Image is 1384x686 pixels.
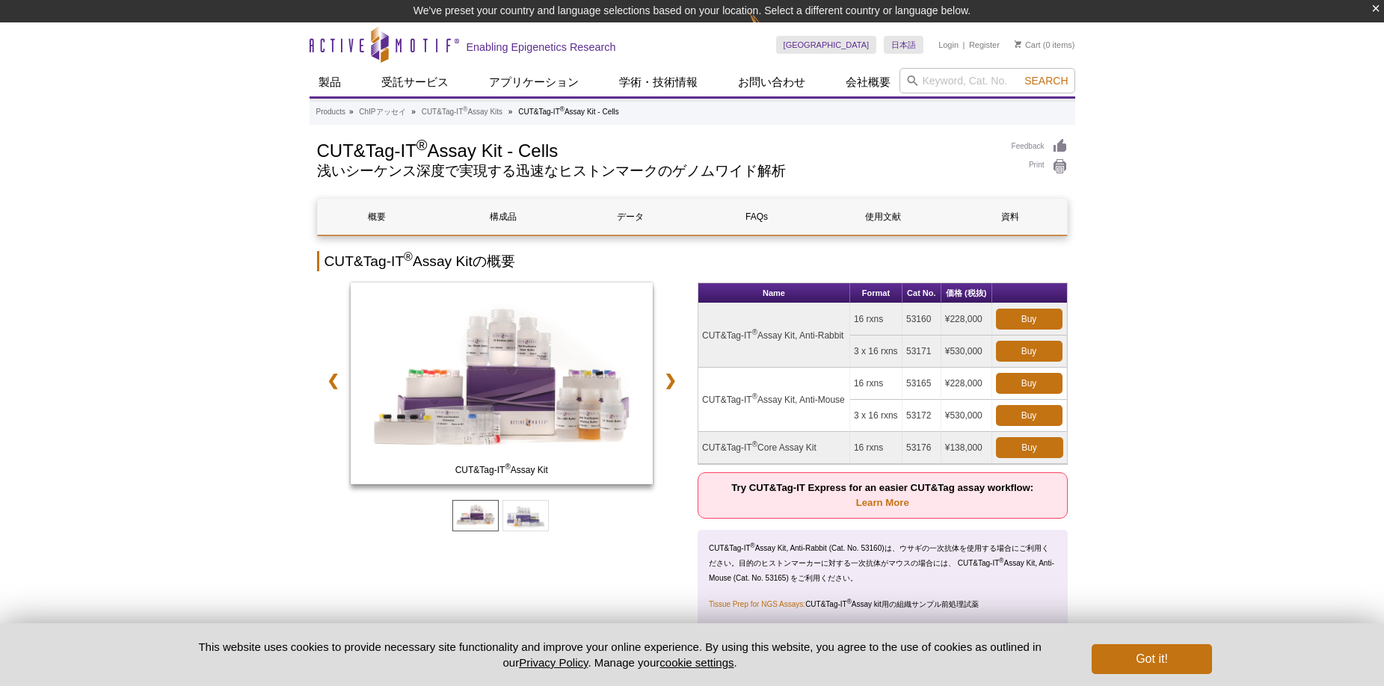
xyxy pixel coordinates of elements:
[996,341,1062,362] a: Buy
[318,199,437,235] a: 概要
[654,363,686,398] a: ❯
[899,68,1075,93] input: Keyword, Cat. No.
[659,656,733,669] button: cookie settings
[996,405,1062,426] a: Buy
[941,336,992,368] td: ¥530,000
[902,303,941,336] td: 53160
[317,363,349,398] a: ❮
[1015,36,1075,54] li: (0 items)
[884,36,923,54] a: 日本語
[941,432,992,464] td: ¥138,000
[776,36,877,54] a: [GEOGRAPHIC_DATA]
[856,497,909,508] a: Learn More
[422,105,502,119] a: CUT&Tag-IT®Assay Kits
[850,432,902,464] td: 16 rxns
[1015,40,1041,50] a: Cart
[709,600,805,608] a: Tissue Prep for NGS Assays:
[416,137,428,153] sup: ®
[850,303,902,336] td: 16 rxns
[731,482,1033,508] strong: Try CUT&Tag-IT Express for an easier CUT&Tag assay workflow:
[317,251,1068,271] h2: CUT&Tag-IT Assay Kitの概要
[317,164,997,178] h2: 浅いシーケンス深度で実現する迅速なヒストンマークのゲノムワイド解析
[560,105,565,113] sup: ®
[508,108,513,116] li: »
[359,105,405,119] a: ChIPアッセイ
[316,105,345,119] a: Products
[902,336,941,368] td: 53171
[902,368,941,400] td: 53165
[480,68,588,96] a: アプリケーション
[317,138,997,161] h1: CUT&Tag-IT Assay Kit - Cells
[1020,74,1072,87] button: Search
[1015,40,1021,48] img: Your Cart
[351,282,653,489] a: CUT&Tag-IT Assay Kit
[610,68,707,96] a: 学術・技術情報
[752,392,757,401] sup: ®
[850,400,902,432] td: 3 x 16 rxns
[444,199,563,235] a: 構成品
[698,368,850,432] td: CUT&Tag-IT Assay Kit, Anti-Mouse
[518,108,619,116] li: CUT&Tag-IT Assay Kit - Cells
[310,68,350,96] a: 製品
[752,328,757,336] sup: ®
[173,639,1068,670] p: This website uses cookies to provide necessary site functionality and improve your online experie...
[902,432,941,464] td: 53176
[729,68,814,96] a: お問い合わせ
[751,542,755,549] sup: ®
[941,283,992,303] th: 価格 (税抜)
[519,656,588,669] a: Privacy Policy
[941,368,992,400] td: ¥228,000
[698,283,850,303] th: Name
[1012,138,1068,155] a: Feedback
[698,432,850,464] td: CUT&Tag-IT Core Assay Kit
[349,108,354,116] li: »
[941,303,992,336] td: ¥228,000
[824,199,943,235] a: 使用文献
[996,437,1063,458] a: Buy
[1012,158,1068,175] a: Print
[463,105,467,113] sup: ®
[467,40,616,54] h2: Enabling Epigenetics Research
[850,368,902,400] td: 16 rxns
[950,199,1069,235] a: 資料
[1092,644,1211,674] button: Got it!
[709,541,1057,586] p: CUT&Tag-IT Assay Kit, Anti-Rabbit (Cat. No. 53160)は、ウサギの一次抗体を使用する場合にご利用ください。目的のヒストンマーカーに対する一次抗体がマ...
[938,40,959,50] a: Login
[749,11,789,46] img: Change Here
[570,199,689,235] a: データ
[752,440,757,448] sup: ®
[411,108,416,116] li: »
[969,40,1000,50] a: Register
[354,463,650,478] span: CUT&Tag-IT Assay Kit
[847,598,852,605] sup: ®
[709,597,1057,612] p: CUT&Tag-IT Assay kit用の組織サンプル前処理試薬
[697,199,816,235] a: FAQs
[505,463,510,471] sup: ®
[850,283,902,303] th: Format
[941,400,992,432] td: ¥530,000
[372,68,458,96] a: 受託サービス
[996,373,1062,394] a: Buy
[902,283,941,303] th: Cat No.
[996,309,1062,330] a: Buy
[850,336,902,368] td: 3 x 16 rxns
[404,250,413,263] sup: ®
[999,557,1003,564] sup: ®
[351,282,653,484] img: CUT&Tag-IT Assay Kit
[963,36,965,54] li: |
[902,400,941,432] td: 53172
[837,68,899,96] a: 会社概要
[698,303,850,368] td: CUT&Tag-IT Assay Kit, Anti-Rabbit
[1024,75,1068,87] span: Search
